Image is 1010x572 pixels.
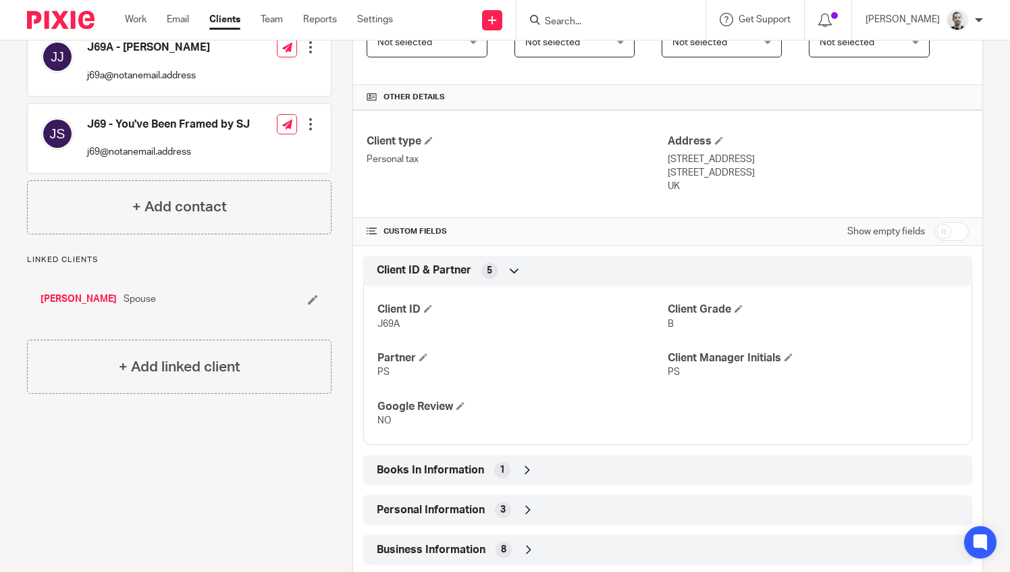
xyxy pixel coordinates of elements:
[377,503,485,517] span: Personal Information
[668,351,958,365] h4: Client Manager Initials
[847,225,925,238] label: Show empty fields
[167,13,189,26] a: Email
[668,134,969,149] h4: Address
[303,13,337,26] a: Reports
[41,292,117,306] a: [PERSON_NAME]
[377,351,668,365] h4: Partner
[947,9,968,31] img: PS.png
[377,543,485,557] span: Business Information
[668,303,958,317] h4: Client Grade
[377,38,432,47] span: Not selected
[500,503,506,517] span: 3
[668,367,680,377] span: PS
[377,463,484,477] span: Books In Information
[377,319,400,329] span: J69A
[377,400,668,414] h4: Google Review
[739,15,791,24] span: Get Support
[124,292,156,306] span: Spouse
[209,13,240,26] a: Clients
[525,38,580,47] span: Not selected
[543,16,665,28] input: Search
[27,11,95,29] img: Pixie
[367,226,668,237] h4: CUSTOM FIELDS
[383,92,445,103] span: Other details
[668,319,674,329] span: B
[501,543,506,556] span: 8
[87,69,210,82] p: j69a@notanemail.address
[367,153,668,166] p: Personal tax
[377,303,668,317] h4: Client ID
[132,197,227,217] h4: + Add contact
[377,367,390,377] span: PS
[357,13,393,26] a: Settings
[87,41,210,55] h4: J69A - [PERSON_NAME]
[125,13,147,26] a: Work
[668,180,969,193] p: UK
[41,41,74,73] img: svg%3E
[377,416,392,425] span: NO
[367,134,668,149] h4: Client type
[87,118,250,132] h4: J69 - You've Been Framed by SJ
[487,264,492,278] span: 5
[668,153,969,166] p: [STREET_ADDRESS]
[820,38,874,47] span: Not selected
[866,13,940,26] p: [PERSON_NAME]
[377,263,471,278] span: Client ID & Partner
[672,38,727,47] span: Not selected
[261,13,283,26] a: Team
[500,463,505,477] span: 1
[119,357,240,378] h4: + Add linked client
[87,145,250,159] p: j69@notanemail.address
[668,166,969,180] p: [STREET_ADDRESS]
[27,255,331,265] p: Linked clients
[41,118,74,150] img: svg%3E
